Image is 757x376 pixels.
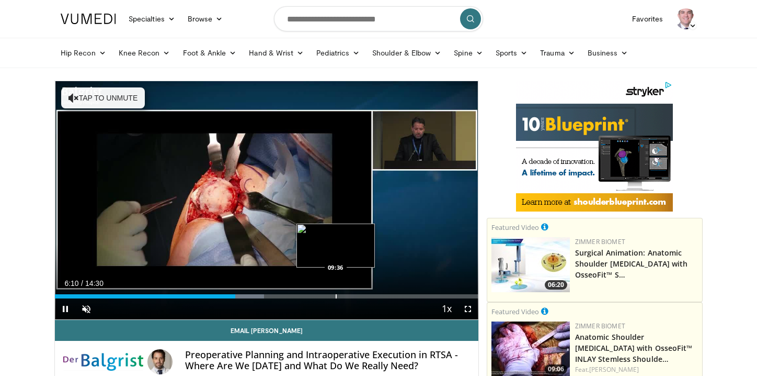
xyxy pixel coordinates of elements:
a: Anatomic Shoulder [MEDICAL_DATA] with OsseoFit™ INLAY Stemless Shoulde… [575,332,693,364]
button: Tap to unmute [61,87,145,108]
img: image.jpeg [296,224,375,268]
iframe: Advertisement [516,81,673,212]
a: Foot & Ankle [177,42,243,63]
div: Feat. [575,365,698,374]
button: Unmute [76,298,97,319]
a: Favorites [626,8,669,29]
a: Shoulder & Elbow [366,42,448,63]
span: 06:20 [545,280,567,290]
a: Hip Recon [54,42,112,63]
a: Knee Recon [112,42,177,63]
a: Specialties [122,8,181,29]
small: Featured Video [491,307,539,316]
img: Avatar [675,8,696,29]
a: Business [581,42,635,63]
button: Fullscreen [457,298,478,319]
img: Avatar [147,349,173,374]
h4: Preoperative Planning and Intraoperative Execution in RTSA - Where Are We [DATE] and What Do We R... [185,349,469,372]
a: Spine [448,42,489,63]
span: 14:30 [85,279,104,287]
a: Browse [181,8,230,29]
img: 84e7f812-2061-4fff-86f6-cdff29f66ef4.150x105_q85_crop-smart_upscale.jpg [491,237,570,292]
div: Progress Bar [55,294,478,298]
button: Pause [55,298,76,319]
span: 09:06 [545,364,567,374]
a: Email [PERSON_NAME] [55,320,478,341]
img: VuMedi Logo [61,14,116,24]
a: Sports [489,42,534,63]
a: [PERSON_NAME] [589,365,639,374]
input: Search topics, interventions [274,6,483,31]
a: Hand & Wrist [243,42,310,63]
span: 6:10 [64,279,78,287]
video-js: Video Player [55,81,478,320]
img: Balgrist University Hospital [63,349,143,374]
a: Zimmer Biomet [575,322,625,330]
a: Surgical Animation: Anatomic Shoulder [MEDICAL_DATA] with OsseoFit™ S… [575,248,688,280]
a: Pediatrics [310,42,366,63]
a: Zimmer Biomet [575,237,625,246]
a: Trauma [534,42,581,63]
span: / [81,279,83,287]
a: 06:20 [491,237,570,292]
button: Playback Rate [437,298,457,319]
small: Featured Video [491,223,539,232]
